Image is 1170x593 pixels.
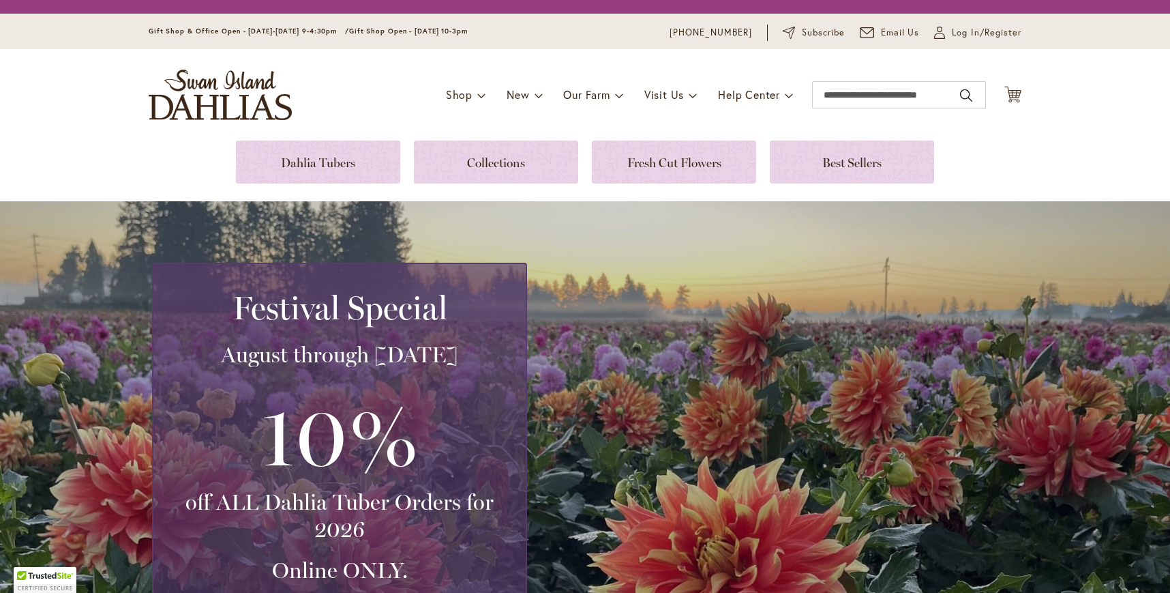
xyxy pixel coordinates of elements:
[170,341,509,368] h3: August through [DATE]
[563,87,610,102] span: Our Farm
[960,85,972,106] button: Search
[149,27,349,35] span: Gift Shop & Office Open - [DATE]-[DATE] 9-4:30pm /
[644,87,684,102] span: Visit Us
[14,567,76,593] div: TrustedSite Certified
[170,289,509,327] h2: Festival Special
[670,26,752,40] a: [PHONE_NUMBER]
[349,27,468,35] span: Gift Shop Open - [DATE] 10-3pm
[170,382,509,489] h3: 10%
[170,557,509,584] h3: Online ONLY.
[507,87,529,102] span: New
[783,26,845,40] a: Subscribe
[446,87,472,102] span: Shop
[881,26,920,40] span: Email Us
[802,26,845,40] span: Subscribe
[934,26,1021,40] a: Log In/Register
[860,26,920,40] a: Email Us
[952,26,1021,40] span: Log In/Register
[170,489,509,543] h3: off ALL Dahlia Tuber Orders for 2026
[718,87,780,102] span: Help Center
[149,70,292,120] a: store logo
